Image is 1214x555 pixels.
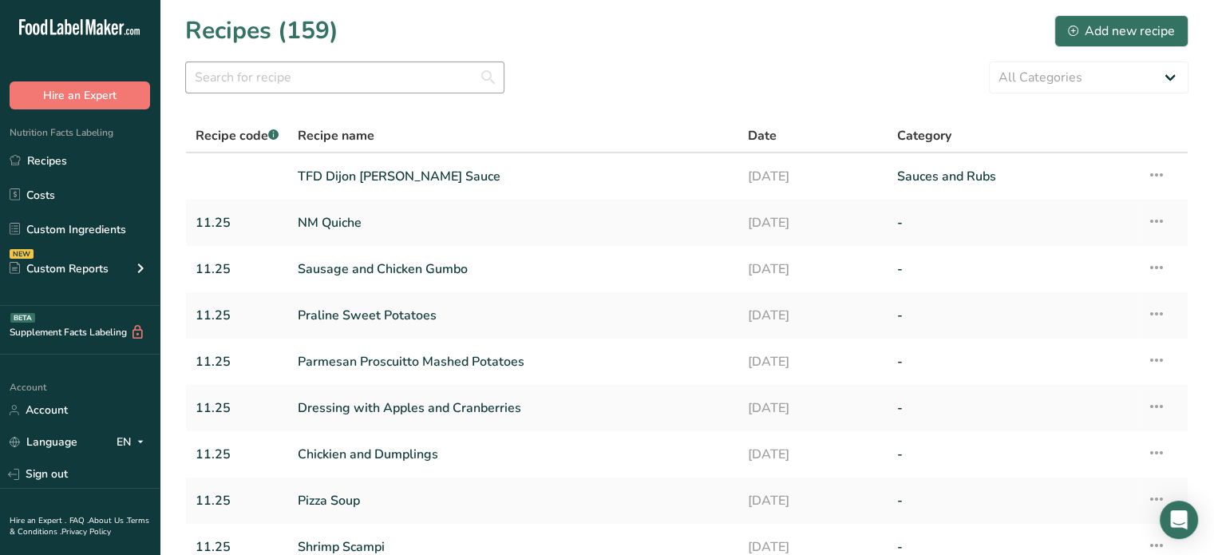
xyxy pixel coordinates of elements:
[747,206,878,240] a: [DATE]
[185,61,504,93] input: Search for recipe
[897,206,1128,240] a: -
[1068,22,1175,41] div: Add new recipe
[298,438,728,471] a: Chickien and Dumplings
[196,438,279,471] a: 11.25
[897,299,1128,332] a: -
[196,252,279,286] a: 11.25
[897,345,1128,379] a: -
[10,313,35,323] div: BETA
[10,260,109,277] div: Custom Reports
[10,81,150,109] button: Hire an Expert
[117,433,150,452] div: EN
[10,249,34,259] div: NEW
[747,345,878,379] a: [DATE]
[298,345,728,379] a: Parmesan Proscuitto Mashed Potatoes
[897,438,1128,471] a: -
[747,299,878,332] a: [DATE]
[298,206,728,240] a: NM Quiche
[747,252,878,286] a: [DATE]
[298,160,728,193] a: TFD Dijon [PERSON_NAME] Sauce
[298,126,374,145] span: Recipe name
[298,299,728,332] a: Praline Sweet Potatoes
[89,515,127,526] a: About Us .
[747,484,878,517] a: [DATE]
[298,484,728,517] a: Pizza Soup
[196,391,279,425] a: 11.25
[10,515,66,526] a: Hire an Expert .
[897,126,951,145] span: Category
[298,391,728,425] a: Dressing with Apples and Cranberries
[897,484,1128,517] a: -
[196,484,279,517] a: 11.25
[61,526,111,537] a: Privacy Policy
[747,438,878,471] a: [DATE]
[10,515,149,537] a: Terms & Conditions .
[196,299,279,332] a: 11.25
[196,345,279,379] a: 11.25
[897,160,1128,193] a: Sauces and Rubs
[69,515,89,526] a: FAQ .
[196,206,279,240] a: 11.25
[196,127,279,145] span: Recipe code
[1160,501,1198,539] div: Open Intercom Messenger
[747,391,878,425] a: [DATE]
[897,252,1128,286] a: -
[298,252,728,286] a: Sausage and Chicken Gumbo
[747,126,776,145] span: Date
[897,391,1128,425] a: -
[10,428,77,456] a: Language
[747,160,878,193] a: [DATE]
[185,13,338,49] h1: Recipes (159)
[1054,15,1188,47] button: Add new recipe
